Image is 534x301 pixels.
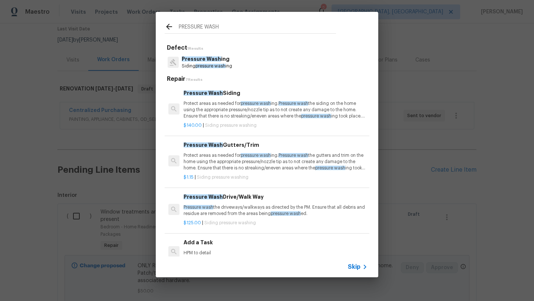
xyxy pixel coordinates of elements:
p: HPM to detail [184,250,367,256]
input: Search issues or repairs [179,22,336,33]
h6: Siding [184,89,367,97]
span: pressure wash [271,211,301,216]
span: $140.00 [184,123,202,128]
h6: Gutters/Trim [184,141,367,149]
h5: Repair [167,75,369,83]
p: Siding ing [182,63,232,69]
span: Pressure wash [278,153,308,158]
span: Pressure Wash [182,56,221,62]
span: pressure wash [241,101,271,106]
span: Pressure Wash [184,142,223,148]
span: Siding pressure washing [197,175,248,179]
p: | [184,122,367,129]
span: $1.15 [184,175,194,179]
span: Skip [348,263,360,271]
span: Pressure Wash [184,194,223,199]
span: $125.00 [184,221,201,225]
span: Pressure wash [184,205,213,209]
h6: Drive/Walk Way [184,193,367,201]
span: pressure wash [315,166,345,170]
p: Protect areas as needed for ing. the gutters and trim on the home using the appropriate pressure/... [184,152,367,171]
span: Siding pressure washing [204,221,256,225]
span: Pressure Wash [184,90,223,96]
span: pressure wash [241,153,271,158]
span: pressure wash [195,64,225,68]
h6: Add a Task [184,238,367,247]
p: the driveways/walkways as directed by the PM. Ensure that all debris and residue are removed from... [184,204,367,217]
span: 1 Results [187,47,203,50]
p: | [184,220,367,226]
span: Siding pressure washing [205,123,257,128]
p: | [184,174,367,181]
h5: Defect [167,44,369,52]
p: Protect areas as needed for ing. the siding on the home using the appropriate pressure/nozzle tip... [184,100,367,119]
p: ing [182,55,232,63]
span: Pressure wash [278,101,308,106]
span: 7 Results [185,78,202,82]
span: pressure wash [301,114,331,118]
